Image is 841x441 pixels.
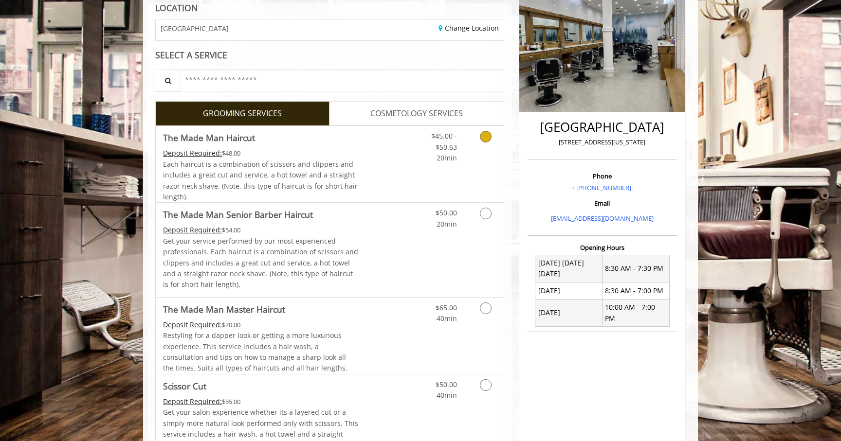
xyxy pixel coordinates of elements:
[155,70,180,91] button: Service Search
[163,225,222,234] span: This service needs some Advance to be paid before we block your appointment
[161,25,229,32] span: [GEOGRAPHIC_DATA]
[155,51,504,60] div: SELECT A SERVICE
[551,214,654,223] a: [EMAIL_ADDRESS][DOMAIN_NAME]
[439,23,499,33] a: Change Location
[437,314,457,323] span: 40min
[436,208,457,217] span: $50.00
[370,107,463,120] span: COSMETOLOGY SERVICES
[163,331,347,372] span: Restyling for a dapper look or getting a more luxurious experience. This service includes a hair ...
[571,183,633,192] a: + [PHONE_NUMBER].
[535,282,603,299] td: [DATE]
[163,319,359,330] div: $70.00
[437,153,457,162] span: 20min
[163,397,222,406] span: This service needs some Advance to be paid before we block your appointment
[602,282,669,299] td: 8:30 AM - 7:00 PM
[437,219,457,229] span: 20min
[155,2,198,14] b: LOCATION
[535,255,603,282] td: [DATE] [DATE] [DATE]
[602,299,669,327] td: 10:00 AM - 7:00 PM
[437,390,457,400] span: 40min
[163,225,359,235] div: $54.00
[163,208,313,221] b: The Made Man Senior Barber Haircut
[163,236,359,290] p: Get your service performed by our most experienced professionals. Each haircut is a combination o...
[163,396,359,407] div: $55.00
[530,137,675,147] p: [STREET_ADDRESS][US_STATE]
[436,303,457,312] span: $65.00
[535,299,603,327] td: [DATE]
[602,255,669,282] td: 8:30 AM - 7:30 PM
[203,107,282,120] span: GROOMING SERVICES
[163,379,206,393] b: Scissor Cut
[163,148,359,159] div: $48.00
[528,244,677,251] h3: Opening Hours
[530,173,675,179] h3: Phone
[163,159,358,201] span: Each haircut is a combination of scissors and clippers and includes a great cut and service, a ho...
[530,120,675,134] h2: [GEOGRAPHIC_DATA]
[431,131,457,151] span: $45.00 - $50.63
[530,200,675,207] h3: Email
[163,302,285,316] b: The Made Man Master Haircut
[163,320,222,329] span: This service needs some Advance to be paid before we block your appointment
[163,148,222,158] span: This service needs some Advance to be paid before we block your appointment
[163,131,255,144] b: The Made Man Haircut
[436,380,457,389] span: $50.00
